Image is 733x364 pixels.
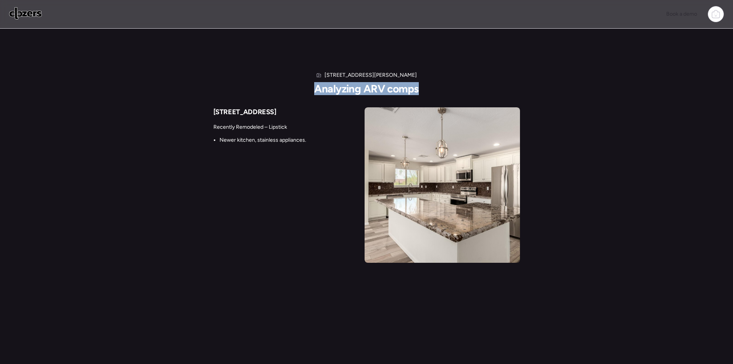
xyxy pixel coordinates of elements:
h1: [STREET_ADDRESS][PERSON_NAME] [325,71,417,79]
span: [STREET_ADDRESS] [213,108,276,116]
span: Book a demo [666,11,697,17]
li: Newer kitchen, stainless appliances. [220,136,325,144]
h2: Analyzing ARV comps [314,82,418,95]
p: Recently Remodeled – Lipstick [213,123,325,131]
img: Condition images for 7976981 [365,107,520,263]
img: Logo [9,7,42,19]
